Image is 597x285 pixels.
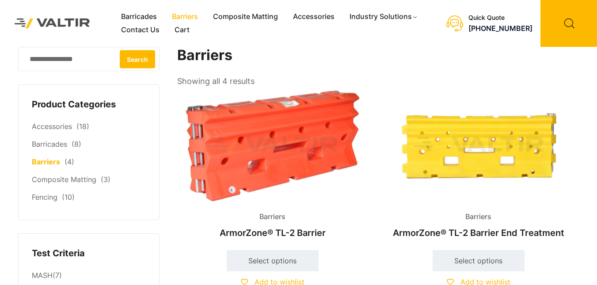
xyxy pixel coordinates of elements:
[32,122,72,131] a: Accessories
[285,10,342,23] a: Accessories
[383,88,574,243] a: BarriersArmorZone® TL-2 Barrier End Treatment
[114,10,164,23] a: Barricades
[72,140,81,148] span: (8)
[32,175,96,184] a: Composite Matting
[342,10,426,23] a: Industry Solutions
[253,210,292,224] span: Barriers
[164,10,205,23] a: Barriers
[383,223,574,243] h2: ArmorZone® TL-2 Barrier End Treatment
[32,266,146,285] li: (7)
[32,140,67,148] a: Barricades
[177,88,368,243] a: BarriersArmorZone® TL-2 Barrier
[227,250,319,271] a: Select options for “ArmorZone® TL-2 Barrier”
[7,11,98,37] img: Valtir Rentals
[433,250,525,271] a: Select options for “ArmorZone® TL-2 Barrier End Treatment”
[114,23,167,37] a: Contact Us
[32,98,146,111] h4: Product Categories
[32,193,57,201] a: Fencing
[32,157,60,166] a: Barriers
[101,175,110,184] span: (3)
[120,50,155,68] button: Search
[468,24,532,33] a: [PHONE_NUMBER]
[76,122,89,131] span: (18)
[468,14,532,22] div: Quick Quote
[62,193,75,201] span: (10)
[32,271,53,280] a: MASH
[177,47,575,64] h1: Barriers
[205,10,285,23] a: Composite Matting
[177,223,368,243] h2: ArmorZone® TL-2 Barrier
[167,23,197,37] a: Cart
[459,210,498,224] span: Barriers
[32,247,146,260] h4: Test Criteria
[65,157,74,166] span: (4)
[177,74,255,89] p: Showing all 4 results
